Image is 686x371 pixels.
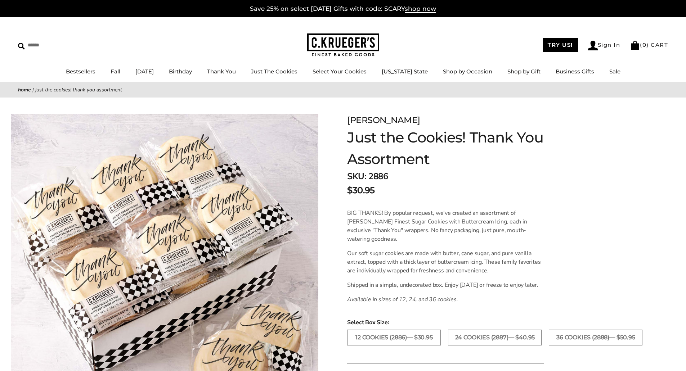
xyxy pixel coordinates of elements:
span: | [32,86,34,93]
a: Shop by Occasion [443,68,492,75]
a: Home [18,86,31,93]
a: Bestsellers [66,68,95,75]
img: Search [18,43,25,50]
img: Bag [630,41,640,50]
h1: Just the Cookies! Thank You Assortment [347,127,577,170]
a: Just The Cookies [251,68,297,75]
a: Fall [111,68,120,75]
a: Business Gifts [556,68,594,75]
em: Available in sizes of 12, 24, and 36 cookies. [347,295,458,303]
span: Just the Cookies! Thank You Assortment [35,86,122,93]
a: TRY US! [543,38,578,52]
span: $30.95 [347,184,375,197]
a: Sale [609,68,620,75]
a: Select Your Cookies [313,68,367,75]
label: 36 COOKIES (2888)— $50.95 [549,330,642,345]
strong: SKU: [347,171,366,182]
label: 12 COOKIES (2886)— $30.95 [347,330,441,345]
a: Save 25% on select [DATE] Gifts with code: SCARYshop now [250,5,436,13]
img: Account [588,41,598,50]
input: Search [18,40,104,51]
span: Select Box Size: [347,318,668,327]
a: Thank You [207,68,236,75]
div: [PERSON_NAME] [347,114,577,127]
a: [US_STATE] State [382,68,428,75]
p: Shipped in a simple, undecorated box. Enjoy [DATE] or freeze to enjoy later. [347,281,544,289]
p: Our soft sugar cookies are made with butter, cane sugar, and pure vanilla extract, topped with a ... [347,249,544,275]
a: Birthday [169,68,192,75]
span: 2886 [368,171,388,182]
a: Sign In [588,41,620,50]
label: 24 COOKIES (2887)— $40.95 [448,330,542,345]
span: 0 [642,41,647,48]
img: C.KRUEGER'S [307,33,379,57]
a: Shop by Gift [507,68,541,75]
a: (0) CART [630,41,668,48]
a: [DATE] [135,68,154,75]
nav: breadcrumbs [18,86,668,94]
p: BIG THANKS! By popular request, we've created an assortment of [PERSON_NAME] Finest Sugar Cookies... [347,209,544,243]
span: shop now [405,5,436,13]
